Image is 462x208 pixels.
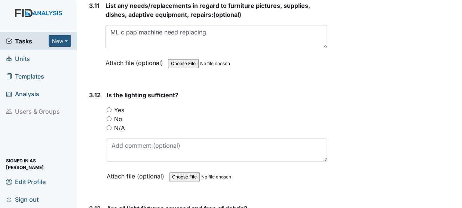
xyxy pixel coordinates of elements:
[6,88,39,100] span: Analysis
[105,1,327,19] strong: (optional)
[105,54,166,67] label: Attach file (optional)
[107,168,167,181] label: Attach file (optional)
[6,193,39,205] span: Sign out
[107,116,111,121] input: No
[107,107,111,112] input: Yes
[107,91,178,99] span: Is the lighting sufficient?
[49,35,71,47] button: New
[6,70,44,82] span: Templates
[6,53,30,64] span: Units
[107,125,111,130] input: N/A
[6,158,71,170] span: Signed in as [PERSON_NAME]
[114,114,122,123] label: No
[114,105,124,114] label: Yes
[89,91,101,100] label: 3.12
[114,123,125,132] label: N/A
[89,1,100,10] label: 3.11
[6,37,49,46] a: Tasks
[6,176,46,187] span: Edit Profile
[105,2,310,18] span: List any needs/replacements in regard to furniture pictures, supplies, dishes, adaptive equipment...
